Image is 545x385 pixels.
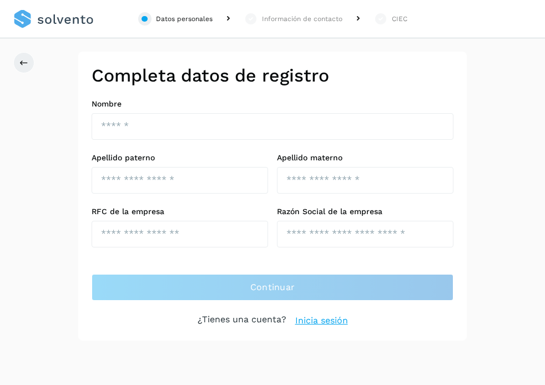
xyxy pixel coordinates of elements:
a: Inicia sesión [295,314,348,327]
label: RFC de la empresa [92,207,268,216]
div: Datos personales [156,14,213,24]
label: Nombre [92,99,453,109]
div: CIEC [392,14,407,24]
p: ¿Tienes una cuenta? [198,314,286,327]
label: Apellido paterno [92,153,268,163]
h2: Completa datos de registro [92,65,453,86]
label: Apellido materno [277,153,453,163]
div: Información de contacto [262,14,342,24]
span: Continuar [250,281,295,293]
label: Razón Social de la empresa [277,207,453,216]
button: Continuar [92,274,453,301]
